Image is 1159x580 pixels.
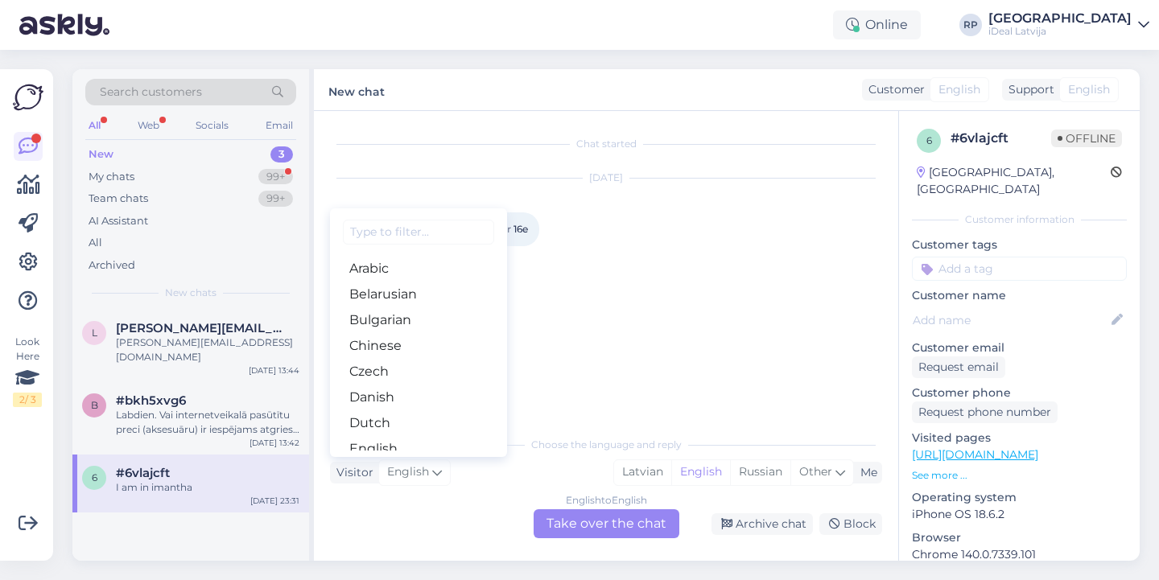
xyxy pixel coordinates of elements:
p: Customer phone [912,385,1127,401]
img: Askly Logo [13,82,43,113]
a: Bulgarian [330,307,507,333]
div: Customer information [912,212,1127,227]
p: Customer email [912,339,1127,356]
input: Add name [913,311,1108,329]
span: laura.neilande10@inbox.lv [116,321,283,335]
div: Block [819,513,882,535]
div: Latvian [614,460,671,484]
span: Search customers [100,84,202,101]
div: Web [134,115,163,136]
div: Chat started [330,137,882,151]
div: Take over the chat [534,509,679,538]
a: English [330,436,507,462]
div: English to English [566,493,647,508]
div: All [85,115,104,136]
div: 3 [270,146,293,162]
div: # 6vlajcft [951,129,1051,148]
p: Customer name [912,287,1127,304]
p: Browser [912,529,1127,546]
div: New [89,146,113,162]
div: RP [959,14,982,36]
div: [DATE] [330,171,882,185]
div: My chats [89,169,134,185]
div: Russian [730,460,790,484]
span: Offline [1051,130,1122,147]
div: Me [854,464,877,481]
a: Czech [330,359,507,385]
input: Add a tag [912,257,1127,281]
div: I am in imantha [116,480,299,495]
p: Visited pages [912,430,1127,446]
span: #6vlajcft [116,466,170,480]
div: [PERSON_NAME][EMAIL_ADDRESS][DOMAIN_NAME] [116,335,299,364]
div: Support [1002,81,1054,98]
a: [URL][DOMAIN_NAME] [912,447,1038,462]
div: 99+ [258,191,293,207]
div: Labdien. Vai internetveikalā pasūtītu preci (aksesuāru) ir iespējams atgriest un saņemt naudu atp... [116,408,299,437]
span: English [938,81,980,98]
div: Request email [912,356,1005,378]
div: [DATE] 13:44 [249,364,299,376]
span: 6 [926,134,932,146]
div: 2 / 3 [13,393,42,407]
a: [GEOGRAPHIC_DATA]iDeal Latvija [988,12,1149,38]
div: [DATE] 23:31 [250,495,299,507]
div: 99+ [258,169,293,185]
span: #bkh5xvg6 [116,393,186,408]
div: Look Here [13,335,42,407]
span: New chats [165,286,217,300]
div: All [89,235,102,251]
a: Belarusian [330,282,507,307]
div: English [671,460,730,484]
a: Danish [330,385,507,410]
div: Request phone number [912,401,1058,423]
div: Team chats [89,191,148,207]
div: Visitor [330,464,373,481]
a: Arabic [330,256,507,282]
p: iPhone OS 18.6.2 [912,506,1127,523]
span: Other [799,464,832,479]
span: b [91,399,98,411]
input: Type to filter... [343,220,494,245]
a: Chinese [330,333,507,359]
div: Archived [89,257,135,274]
p: See more ... [912,468,1127,483]
div: AI Assistant [89,213,148,229]
div: Socials [192,115,232,136]
span: English [1068,81,1110,98]
a: Dutch [330,410,507,436]
div: Customer [862,81,925,98]
div: [DATE] 13:42 [250,437,299,449]
div: [GEOGRAPHIC_DATA], [GEOGRAPHIC_DATA] [917,164,1111,198]
div: [GEOGRAPHIC_DATA] [988,12,1132,25]
p: Customer tags [912,237,1127,253]
div: Archive chat [711,513,813,535]
span: l [92,327,97,339]
label: New chat [328,79,385,101]
div: iDeal Latvija [988,25,1132,38]
div: Choose the language and reply [330,438,882,452]
div: Online [833,10,921,39]
span: English [387,463,429,481]
div: Email [262,115,296,136]
span: 6 [92,471,97,483]
p: Chrome 140.0.7339.101 [912,546,1127,563]
p: Operating system [912,489,1127,506]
